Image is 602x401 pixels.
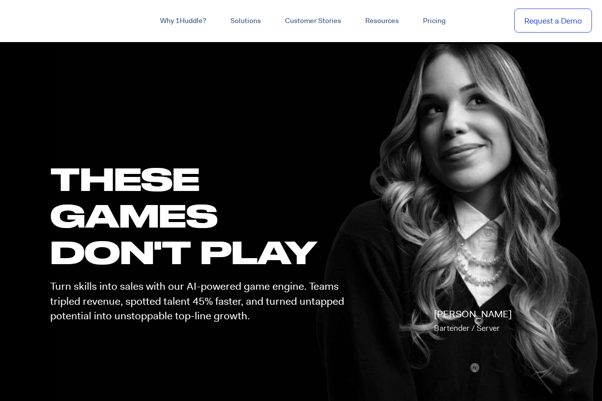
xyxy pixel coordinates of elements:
a: Request a Demo [514,9,592,33]
p: [PERSON_NAME] [434,307,512,335]
a: Why 1Huddle? [148,12,218,30]
a: Resources [353,12,411,30]
a: Customer Stories [273,12,353,30]
span: Bartender / Server [434,323,500,333]
p: Turn skills into sales with our AI-powered game engine. Teams tripled revenue, spotted talent 45%... [50,279,353,323]
a: Pricing [411,12,458,30]
h1: these GAMES DON'T PLAY [50,160,353,271]
img: ... [10,11,82,30]
a: Solutions [218,12,273,30]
